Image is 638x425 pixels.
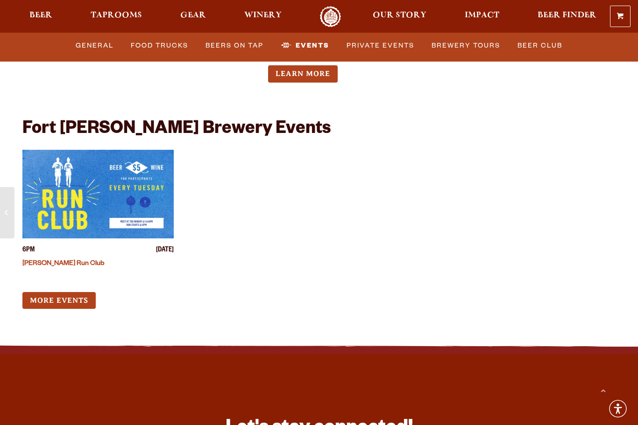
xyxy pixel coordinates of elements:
[23,6,58,27] a: Beer
[85,6,148,27] a: Taprooms
[608,398,628,419] div: Accessibility Menu
[277,35,333,56] a: Events
[532,6,603,27] a: Beer Finder
[22,120,331,140] h2: Fort [PERSON_NAME] Brewery Events
[268,65,338,83] a: Learn more about Latine Hispanic Heritage Celebration
[591,378,615,402] a: Scroll to top
[91,12,142,19] span: Taprooms
[174,6,212,27] a: Gear
[244,12,282,19] span: Winery
[202,35,267,56] a: Beers on Tap
[22,150,174,238] a: View event details
[538,12,596,19] span: Beer Finder
[72,35,117,56] a: General
[465,12,499,19] span: Impact
[22,246,35,256] span: 6PM
[459,6,505,27] a: Impact
[514,35,566,56] a: Beer Club
[29,12,52,19] span: Beer
[313,6,348,27] a: Odell Home
[428,35,504,56] a: Brewery Tours
[373,12,426,19] span: Our Story
[180,12,206,19] span: Gear
[367,6,432,27] a: Our Story
[22,292,96,309] a: More Events (opens in a new window)
[238,6,288,27] a: Winery
[22,260,104,268] a: [PERSON_NAME] Run Club
[343,35,418,56] a: Private Events
[156,246,174,256] span: [DATE]
[127,35,192,56] a: Food Trucks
